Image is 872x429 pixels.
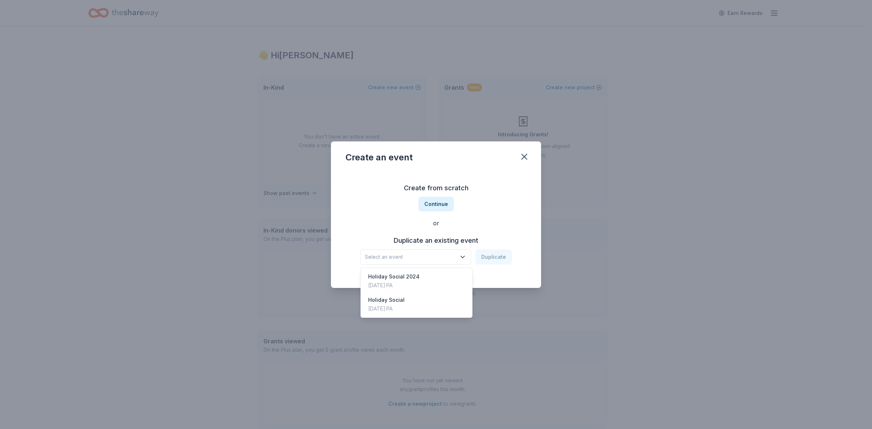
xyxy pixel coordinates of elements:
span: Select an event [365,253,456,261]
div: Select an event [360,268,473,318]
div: [DATE] · PA [368,304,405,313]
button: Select an event [360,249,471,265]
div: Holiday Social [368,296,405,304]
div: Holiday Social 2024 [368,272,420,281]
div: [DATE] · PA [368,281,420,290]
